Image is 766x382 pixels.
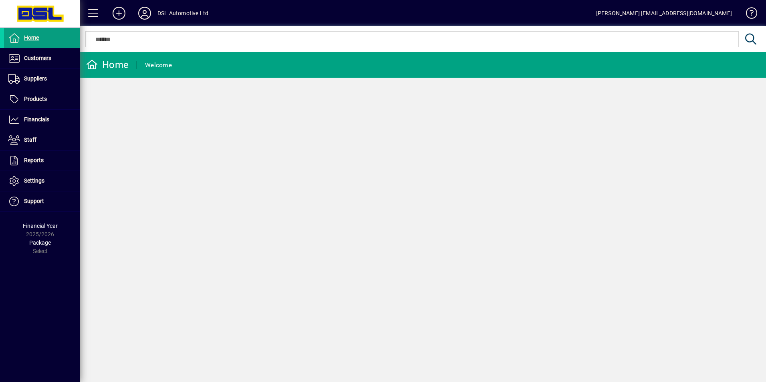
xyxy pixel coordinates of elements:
a: Financials [4,110,80,130]
span: Settings [24,177,44,184]
a: Customers [4,48,80,68]
a: Staff [4,130,80,150]
a: Products [4,89,80,109]
span: Suppliers [24,75,47,82]
span: Products [24,96,47,102]
span: Financials [24,116,49,123]
button: Profile [132,6,157,20]
div: [PERSON_NAME] [EMAIL_ADDRESS][DOMAIN_NAME] [596,7,732,20]
span: Support [24,198,44,204]
a: Knowledge Base [740,2,756,28]
span: Home [24,34,39,41]
a: Support [4,191,80,211]
span: Package [29,239,51,246]
span: Staff [24,137,36,143]
div: DSL Automotive Ltd [157,7,208,20]
a: Settings [4,171,80,191]
a: Reports [4,151,80,171]
span: Financial Year [23,223,58,229]
button: Add [106,6,132,20]
div: Home [86,58,129,71]
div: Welcome [145,59,172,72]
span: Customers [24,55,51,61]
span: Reports [24,157,44,163]
a: Suppliers [4,69,80,89]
